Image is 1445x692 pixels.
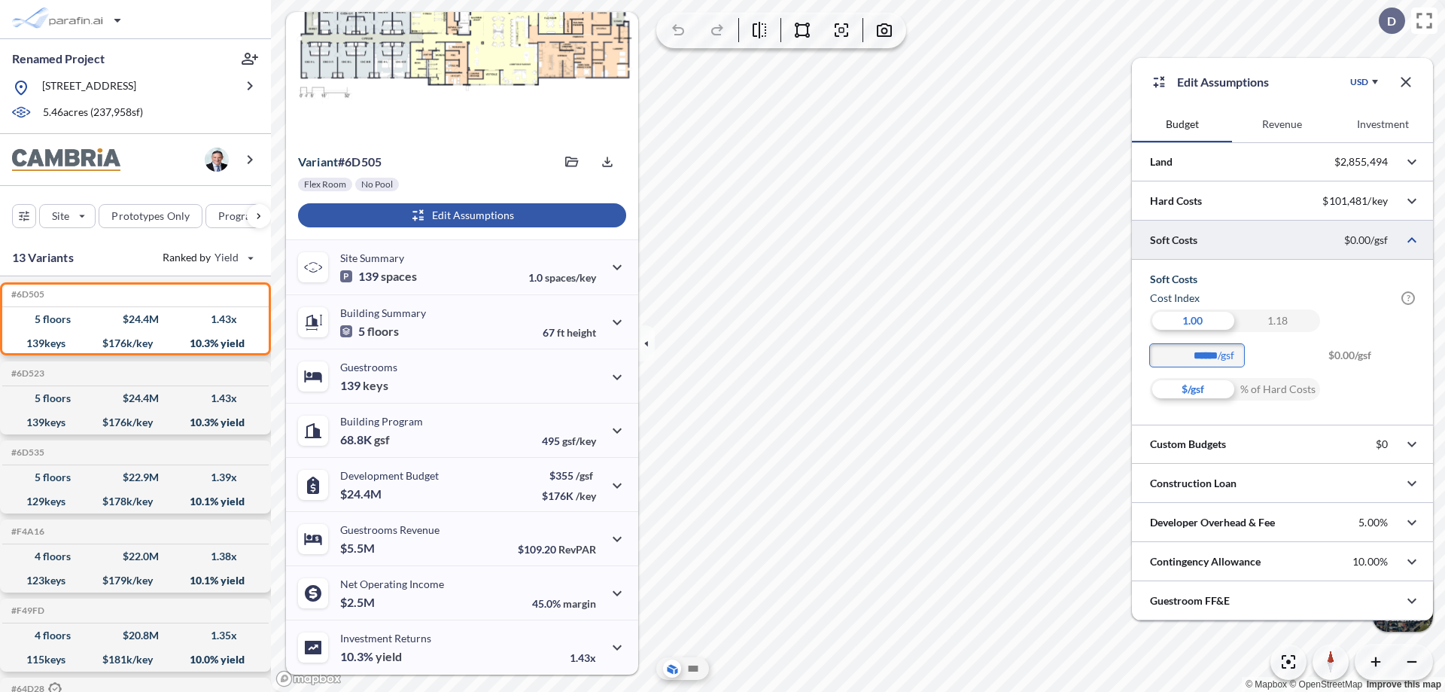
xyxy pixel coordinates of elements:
[542,434,596,447] p: 495
[340,649,402,664] p: 10.3%
[1235,309,1320,332] div: 1.18
[684,660,702,678] button: Site Plan
[542,489,596,502] p: $176K
[1289,679,1362,690] a: OpenStreetMap
[374,432,390,447] span: gsf
[298,154,382,169] p: # 6d505
[361,178,393,191] p: No Pool
[340,486,384,501] p: $24.4M
[1150,554,1261,569] p: Contingency Allowance
[8,526,44,537] h5: Click to copy the code
[518,543,596,556] p: $109.20
[214,250,239,265] span: Yield
[1150,437,1226,452] p: Custom Budgets
[1350,76,1368,88] div: USD
[570,651,596,664] p: 1.43x
[340,432,390,447] p: 68.8K
[1150,154,1173,169] p: Land
[381,269,417,284] span: spaces
[542,469,596,482] p: $355
[1333,106,1433,142] button: Investment
[663,660,681,678] button: Aerial View
[376,649,402,664] span: yield
[340,324,399,339] p: 5
[8,447,44,458] h5: Click to copy the code
[1150,309,1235,332] div: 1.00
[340,361,397,373] p: Guestrooms
[340,541,377,556] p: $5.5M
[304,178,346,191] p: Flex Room
[205,148,229,172] img: user logo
[1150,194,1202,209] p: Hard Costs
[52,209,69,224] p: Site
[111,209,190,224] p: Prototypes Only
[567,326,596,339] span: height
[1322,194,1388,208] p: $101,481/key
[545,271,596,284] span: spaces/key
[275,670,342,687] a: Mapbox homepage
[557,326,564,339] span: ft
[43,105,143,121] p: 5.46 acres ( 237,958 sf)
[1246,679,1287,690] a: Mapbox
[298,154,338,169] span: Variant
[1358,516,1388,529] p: 5.00%
[1376,437,1388,451] p: $0
[340,251,404,264] p: Site Summary
[1150,593,1230,608] p: Guestroom FF&E
[340,306,426,319] p: Building Summary
[340,632,431,645] p: Investment Returns
[12,248,74,267] p: 13 Variants
[340,523,440,536] p: Guestrooms Revenue
[1132,106,1232,142] button: Budget
[562,434,596,447] span: gsf/key
[340,595,377,610] p: $2.5M
[1232,106,1332,142] button: Revenue
[558,543,596,556] span: RevPAR
[8,289,44,300] h5: Click to copy the code
[1150,291,1200,306] h6: Cost index
[42,78,136,97] p: [STREET_ADDRESS]
[576,489,596,502] span: /key
[1367,679,1441,690] a: Improve this map
[340,578,444,590] p: Net Operating Income
[543,326,596,339] p: 67
[1328,344,1415,378] span: $0.00/gsf
[8,605,44,616] h5: Click to copy the code
[1150,515,1275,530] p: Developer Overhead & Fee
[340,415,423,428] p: Building Program
[8,368,44,379] h5: Click to copy the code
[1177,73,1269,91] p: Edit Assumptions
[367,324,399,339] span: floors
[576,469,593,482] span: /gsf
[1218,348,1252,363] label: /gsf
[563,597,596,610] span: margin
[528,271,596,284] p: 1.0
[1150,272,1415,287] h5: Soft Costs
[39,204,96,228] button: Site
[1150,378,1235,401] div: $/gsf
[340,378,388,393] p: 139
[12,148,120,172] img: BrandImage
[1387,14,1396,28] p: D
[298,203,626,227] button: Edit Assumptions
[151,245,263,270] button: Ranked by Yield
[363,378,388,393] span: keys
[12,50,105,67] p: Renamed Project
[205,204,287,228] button: Program
[340,269,417,284] p: 139
[218,209,260,224] p: Program
[99,204,202,228] button: Prototypes Only
[532,597,596,610] p: 45.0%
[1235,378,1320,401] div: % of Hard Costs
[1352,555,1388,569] p: 10.00%
[1150,476,1237,491] p: Construction Loan
[1401,291,1415,305] span: ?
[1334,155,1388,169] p: $2,855,494
[340,469,439,482] p: Development Budget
